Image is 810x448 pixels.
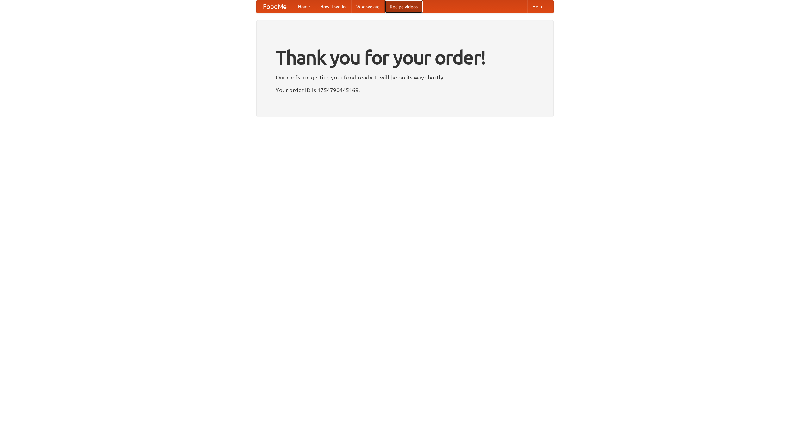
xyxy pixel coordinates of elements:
h1: Thank you for your order! [276,42,534,73]
a: Recipe videos [385,0,423,13]
p: Our chefs are getting your food ready. It will be on its way shortly. [276,73,534,82]
a: Help [527,0,547,13]
a: FoodMe [257,0,293,13]
a: Who we are [351,0,385,13]
p: Your order ID is 1754790445169. [276,85,534,95]
a: How it works [315,0,351,13]
a: Home [293,0,315,13]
